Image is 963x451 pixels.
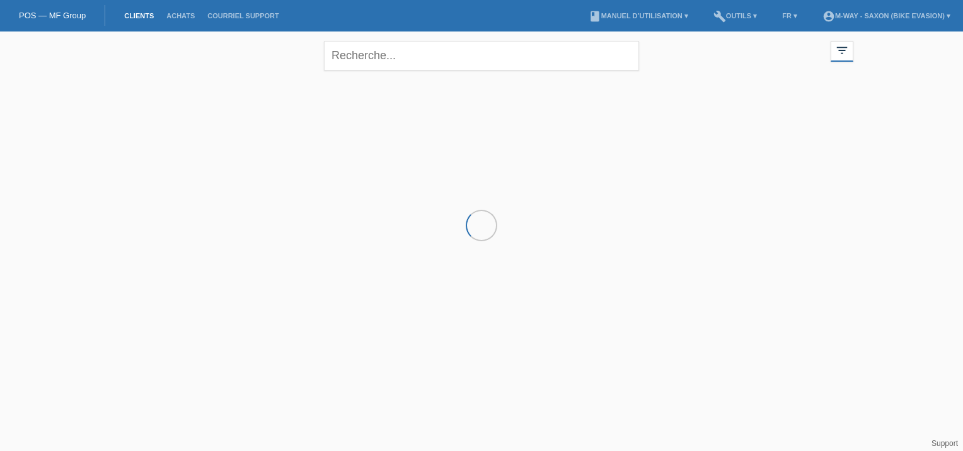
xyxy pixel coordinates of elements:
a: account_circlem-way - Saxon (Bike Evasion) ▾ [816,12,957,20]
i: build [713,10,726,23]
a: Clients [118,12,160,20]
i: filter_list [835,43,849,57]
a: FR ▾ [776,12,804,20]
input: Recherche... [324,41,639,71]
a: Courriel Support [201,12,285,20]
a: Achats [160,12,201,20]
a: POS — MF Group [19,11,86,20]
a: bookManuel d’utilisation ▾ [582,12,695,20]
i: book [589,10,601,23]
i: account_circle [822,10,835,23]
a: Support [931,439,958,448]
a: buildOutils ▾ [707,12,763,20]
